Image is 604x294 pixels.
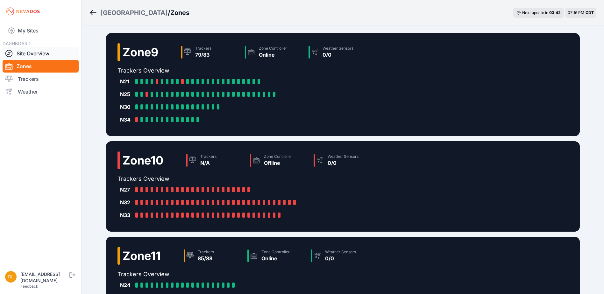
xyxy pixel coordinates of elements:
[568,10,584,15] span: 07:16 PM
[522,10,548,15] span: Next update in
[264,159,292,167] div: Offline
[259,51,287,59] div: Online
[586,10,594,15] span: CDT
[195,51,211,59] div: 79/83
[120,103,133,111] div: N30
[328,154,359,159] div: Weather Sensors
[323,46,353,51] div: Weather Sensors
[181,247,245,265] a: Trackers85/88
[179,43,242,61] a: Trackers79/83
[261,249,290,255] div: Zone Controller
[120,211,133,219] div: N33
[117,270,372,279] h2: Trackers Overview
[3,47,79,60] a: Site Overview
[195,46,211,51] div: Trackers
[5,271,17,283] img: dlay@prim.com
[117,174,375,183] h2: Trackers Overview
[170,8,189,17] h3: Zones
[3,73,79,85] a: Trackers
[123,154,163,167] h2: Zone 10
[5,6,41,17] img: Nevados
[198,255,214,262] div: 85/88
[261,255,290,262] div: Online
[323,51,353,59] div: 0/0
[120,90,133,98] div: N25
[184,151,247,169] a: TrackersN/A
[306,43,370,61] a: Weather Sensors0/0
[120,116,133,123] div: N34
[328,159,359,167] div: 0/0
[325,255,356,262] div: 0/0
[200,154,217,159] div: Trackers
[3,23,79,38] a: My Sites
[120,199,133,206] div: N32
[311,151,375,169] a: Weather Sensors0/0
[309,247,372,265] a: Weather Sensors0/0
[3,85,79,98] a: Weather
[100,8,168,17] a: [GEOGRAPHIC_DATA]
[123,46,158,59] h2: Zone 9
[200,159,217,167] div: N/A
[264,154,292,159] div: Zone Controller
[198,249,214,255] div: Trackers
[3,60,79,73] a: Zones
[120,186,133,193] div: N27
[20,271,68,284] div: [EMAIL_ADDRESS][DOMAIN_NAME]
[120,78,133,85] div: N21
[3,41,31,46] span: DASHBOARD
[259,46,287,51] div: Zone Controller
[325,249,356,255] div: Weather Sensors
[549,10,561,15] div: 03 : 42
[20,284,38,289] a: Feedback
[168,8,170,17] span: /
[117,66,370,75] h2: Trackers Overview
[89,4,189,21] nav: Breadcrumb
[120,281,133,289] div: N24
[123,249,161,262] h2: Zone 11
